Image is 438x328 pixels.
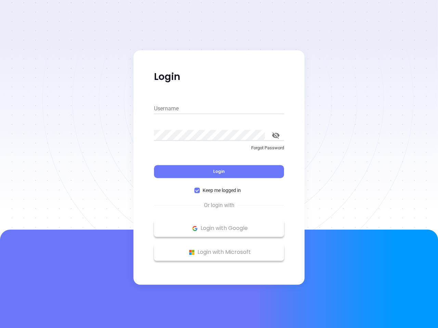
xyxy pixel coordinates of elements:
button: toggle password visibility [268,127,284,143]
a: Forgot Password [154,145,284,157]
span: Or login with [201,201,238,209]
button: Login [154,165,284,178]
img: Microsoft Logo [188,248,196,257]
button: Google Logo Login with Google [154,220,284,237]
p: Login with Google [157,223,281,233]
span: Login [213,168,225,174]
span: Keep me logged in [200,187,244,194]
button: Microsoft Logo Login with Microsoft [154,244,284,261]
p: Login [154,71,284,83]
img: Google Logo [191,224,199,233]
p: Forgot Password [154,145,284,151]
p: Login with Microsoft [157,247,281,257]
